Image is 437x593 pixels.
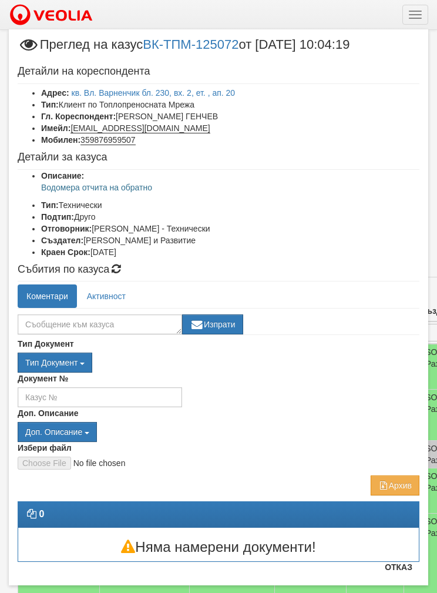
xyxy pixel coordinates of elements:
[18,353,92,373] button: Тип Документ
[41,234,419,246] li: [PERSON_NAME] и Развитие
[41,247,90,257] b: Краен Срок:
[41,88,69,98] b: Адрес:
[18,152,419,163] h4: Детайли за казуса
[41,171,84,180] b: Описание:
[41,200,59,210] b: Тип:
[25,358,78,367] span: Тип Документ
[41,223,419,234] li: [PERSON_NAME] - Технически
[18,387,182,407] input: Казус №
[18,38,349,60] span: Преглед на казус от [DATE] 10:04:19
[41,224,92,233] b: Отговорник:
[41,99,419,110] li: Клиент по Топлопреносната Мрежа
[18,373,68,384] label: Документ №
[182,314,243,334] button: Изпрати
[18,353,419,373] div: Двоен клик, за изчистване на избраната стойност.
[371,475,419,495] button: Архив
[18,264,419,276] h4: Събития по казуса
[18,442,72,454] label: Избери файл
[18,284,77,308] a: Коментари
[41,246,419,258] li: [DATE]
[18,338,74,350] label: Тип Документ
[25,427,82,437] span: Доп. Описание
[41,211,419,223] li: Друго
[72,88,236,98] a: кв. Вл. Варненчик бл. 230, вх. 2, ет. , ап. 20
[41,182,419,193] p: Водомера отчита на обратно
[39,509,44,519] strong: 0
[378,558,419,577] button: Отказ
[78,284,135,308] a: Активност
[41,110,419,122] li: [PERSON_NAME] ГЕНЧЕВ
[41,135,80,145] b: Мобилен:
[41,100,59,109] b: Тип:
[41,212,74,222] b: Подтип:
[18,540,419,555] h3: Няма намерени документи!
[41,112,116,121] b: Гл. Кореспондент:
[18,422,419,442] div: Двоен клик, за изчистване на избраната стойност.
[41,199,419,211] li: Технически
[18,407,78,419] label: Доп. Описание
[18,66,419,78] h4: Детайли на кореспондента
[41,123,70,133] b: Имейл:
[18,422,97,442] button: Доп. Описание
[143,37,238,52] a: ВК-ТПМ-125072
[41,236,83,245] b: Създател:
